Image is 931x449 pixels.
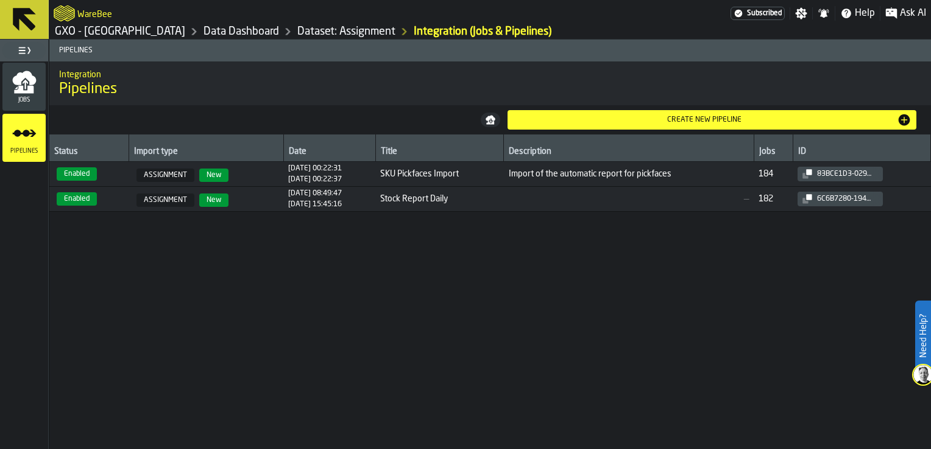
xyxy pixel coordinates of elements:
label: button-toggle-Ask AI [880,6,931,21]
label: button-toggle-Toggle Full Menu [2,42,46,59]
span: SKU Pickfaces Import [380,169,498,179]
div: Title [381,147,498,159]
button: button-Create new pipeline [508,110,917,130]
span: Import of the automatic report for pickfaces [509,169,749,179]
span: Pipelines [2,148,46,155]
span: Stock Report Daily [380,194,498,204]
div: Create new pipeline [512,116,897,124]
div: title-Pipelines [49,61,931,105]
button: button- [481,113,500,127]
div: Status [54,147,124,159]
a: link-to-/wh/i/a3c616c1-32a4-47e6-8ca0-af4465b04030/data [204,25,279,38]
label: button-toggle-Notifications [813,7,835,19]
label: button-toggle-Help [835,6,880,21]
li: menu Jobs [2,63,46,111]
span: ASSIGNMENT [136,169,194,182]
a: logo-header [54,2,75,24]
div: Created at [288,164,342,173]
span: Pipelines [59,80,117,99]
label: Need Help? [916,302,930,370]
span: New [199,193,228,207]
span: Enabled [57,192,97,206]
div: Updated at [288,200,342,209]
div: Import type [134,147,278,159]
div: 6c6b7280-1949-4ae3-b9d6-97b207c2ec1f [812,195,878,203]
button: button-6c6b7280-1949-4ae3-b9d6-97b207c2ec1f [798,192,883,206]
span: Help [855,6,875,21]
div: Integration (Jobs & Pipelines) [414,25,551,38]
div: Jobs [759,147,788,159]
span: Enabled [57,167,97,181]
span: New [199,169,228,182]
div: Menu Subscription [731,7,785,20]
button: button-83bce1d3-029f-4f48-b124-2dcf142bc3f8 [798,167,883,181]
span: — [509,194,749,204]
label: button-toggle-Settings [790,7,812,19]
a: link-to-/wh/i/a3c616c1-32a4-47e6-8ca0-af4465b04030 [55,25,185,38]
h2: Sub Title [77,7,112,19]
li: menu Pipelines [2,114,46,162]
a: link-to-/wh/i/a3c616c1-32a4-47e6-8ca0-af4465b04030/data/assignments/ [297,25,395,38]
h2: Sub Title [59,68,921,80]
span: ASSIGNMENT [136,193,194,207]
div: Updated at [288,175,342,184]
div: Created at [288,189,342,198]
span: Pipelines [54,46,931,55]
span: Ask AI [900,6,926,21]
span: Subscribed [747,9,782,18]
a: link-to-/wh/i/a3c616c1-32a4-47e6-8ca0-af4465b04030/settings/billing [731,7,785,20]
span: Jobs [2,97,46,103]
div: ID [798,147,926,159]
div: 83bce1d3-029f-4f48-b124-2dcf142bc3f8 [812,170,878,178]
div: 184 [759,169,773,179]
nav: Breadcrumb [54,24,551,39]
div: 182 [759,194,773,204]
div: Description [509,147,749,159]
div: Date [289,147,370,159]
